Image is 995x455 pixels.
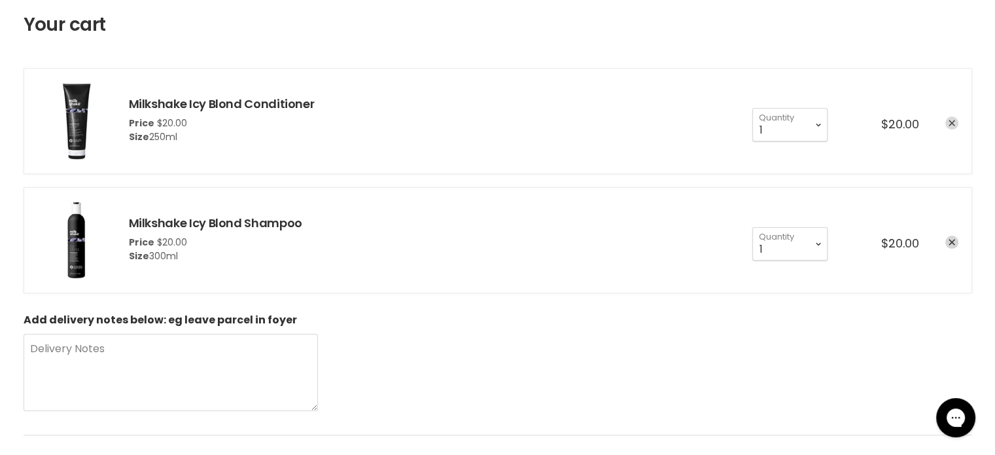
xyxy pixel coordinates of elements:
[752,108,828,141] select: Quantity
[945,236,958,249] a: remove Milkshake Icy Blond Shampoo
[24,312,297,327] b: Add delivery notes below: eg leave parcel in foyer
[129,215,302,231] a: Milkshake Icy Blond Shampoo
[881,235,919,251] span: $20.00
[37,82,116,160] img: Milkshake Icy Blond Conditioner - 250ml
[129,96,315,112] a: Milkshake Icy Blond Conditioner
[881,116,919,132] span: $20.00
[157,236,187,249] span: $20.00
[752,227,828,260] select: Quantity
[930,393,982,442] iframe: Gorgias live chat messenger
[157,117,187,130] span: $20.00
[945,117,958,130] a: remove Milkshake Icy Blond Conditioner
[24,14,106,35] h1: Your cart
[129,249,149,263] span: Size
[129,249,302,263] div: 300ml
[129,117,154,130] span: Price
[129,130,149,143] span: Size
[129,236,154,249] span: Price
[129,130,315,144] div: 250ml
[37,201,116,280] img: Milkshake Icy Blond Shampoo - 300ml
